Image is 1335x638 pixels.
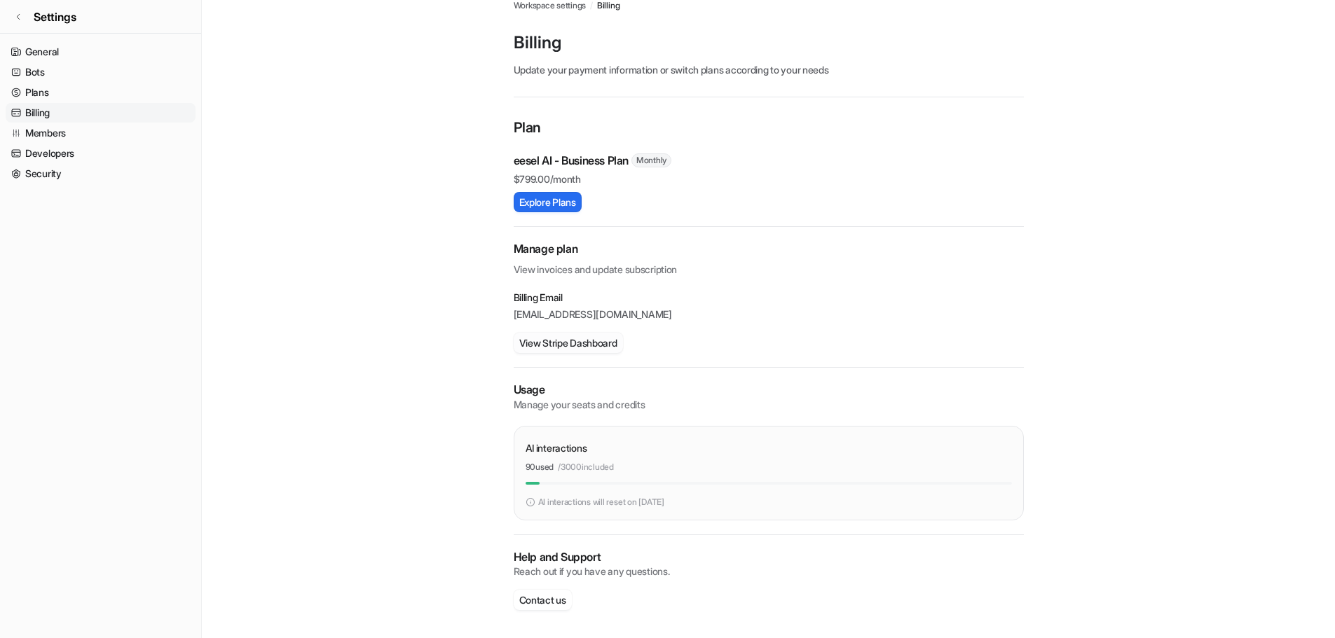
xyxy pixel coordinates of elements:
[514,192,582,212] button: Explore Plans
[6,144,196,163] a: Developers
[514,307,1024,321] p: [EMAIL_ADDRESS][DOMAIN_NAME]
[6,83,196,102] a: Plans
[6,164,196,183] a: Security
[514,257,1024,277] p: View invoices and update subscription
[514,398,1024,412] p: Manage your seats and credits
[34,8,76,25] span: Settings
[514,152,629,169] p: eesel AI - Business Plan
[514,241,1024,257] h2: Manage plan
[526,441,587,455] p: AI interactions
[514,549,1024,565] p: Help and Support
[6,103,196,123] a: Billing
[514,382,1024,398] p: Usage
[6,123,196,143] a: Members
[514,291,1024,305] p: Billing Email
[514,62,1024,77] p: Update your payment information or switch plans according to your needs
[538,496,664,508] p: AI interactions will reset on [DATE]
[6,42,196,62] a: General
[526,461,554,473] p: 90 used
[514,172,1024,186] p: $ 799.00/month
[514,333,623,353] button: View Stripe Dashboard
[514,590,572,610] button: Contact us
[514,117,1024,141] p: Plan
[514,564,1024,578] p: Reach out if you have any questions.
[514,32,1024,54] p: Billing
[558,461,614,473] p: / 3000 included
[631,153,671,167] span: Monthly
[6,62,196,82] a: Bots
